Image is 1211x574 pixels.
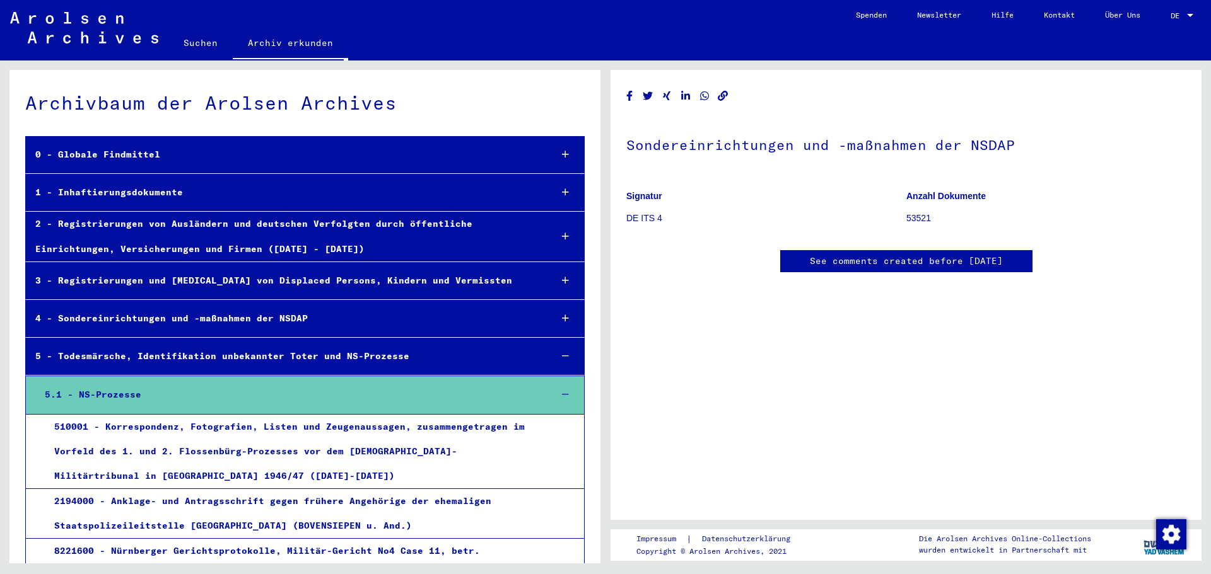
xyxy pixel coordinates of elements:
[1156,519,1186,549] img: Zustimmung ändern
[626,116,1186,171] h1: Sondereinrichtungen und -maßnahmen der NSDAP
[636,532,805,546] div: |
[641,88,655,104] button: Share on Twitter
[26,344,541,369] div: 5 - Todesmärsche, Identifikation unbekannter Toter und NS-Prozesse
[233,28,348,60] a: Archiv erkunden
[1171,11,1185,20] span: DE
[25,89,585,117] div: Archivbaum der Arolsen Archives
[45,489,540,538] div: 2194000 - Anklage- und Antragsschrift gegen frühere Angehörige der ehemaligen Staatspolizeileitst...
[168,28,233,58] a: Suchen
[717,88,730,104] button: Copy link
[906,212,1186,225] p: 53521
[10,12,158,43] img: Arolsen_neg.svg
[636,546,805,557] p: Copyright © Arolsen Archives, 2021
[26,142,541,167] div: 0 - Globale Findmittel
[26,180,541,205] div: 1 - Inhaftierungsdokumente
[679,88,693,104] button: Share on LinkedIn
[35,382,541,407] div: 5.1 - NS-Prozesse
[623,88,636,104] button: Share on Facebook
[636,532,686,546] a: Impressum
[919,544,1091,556] p: wurden entwickelt in Partnerschaft mit
[810,255,1003,268] a: See comments created before [DATE]
[26,306,541,331] div: 4 - Sondereinrichtungen und -maßnahmen der NSDAP
[1141,529,1188,560] img: yv_logo.png
[660,88,674,104] button: Share on Xing
[26,212,541,261] div: 2 - Registrierungen von Ausländern und deutschen Verfolgten durch öffentliche Einrichtungen, Vers...
[698,88,711,104] button: Share on WhatsApp
[906,191,986,201] b: Anzahl Dokumente
[692,532,805,546] a: Datenschutzerklärung
[626,212,906,225] p: DE ITS 4
[26,268,541,293] div: 3 - Registrierungen und [MEDICAL_DATA] von Displaced Persons, Kindern und Vermissten
[626,191,662,201] b: Signatur
[919,533,1091,544] p: Die Arolsen Archives Online-Collections
[45,415,540,489] div: 510001 - Korrespondenz, Fotografien, Listen und Zeugenaussagen, zusammengetragen im Vorfeld des 1...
